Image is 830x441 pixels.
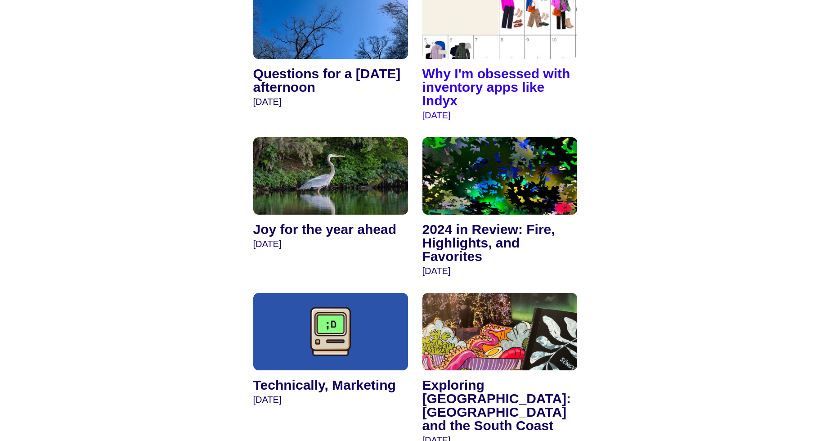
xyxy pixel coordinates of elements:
a: 2024 in Review: Fire, Highlights, and Favorites [DATE] [422,137,577,279]
time: [DATE] [422,266,451,276]
h4: 2024 in Review: Fire, Highlights, and Favorites [422,223,577,263]
h4: Exploring [GEOGRAPHIC_DATA]: [GEOGRAPHIC_DATA] and the South Coast [422,378,577,432]
h4: Technically, Marketing [253,378,408,392]
h4: Questions for a [DATE] afternoon [253,67,408,94]
time: [DATE] [422,110,451,120]
h4: Why I'm obsessed with inventory apps like Indyx [422,67,577,108]
a: Technically, Marketing [DATE] [253,293,408,407]
time: [DATE] [253,97,282,107]
a: Joy for the year ahead [DATE] [253,137,408,252]
time: [DATE] [253,395,282,405]
h4: Joy for the year ahead [253,223,408,236]
time: [DATE] [253,239,282,249]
